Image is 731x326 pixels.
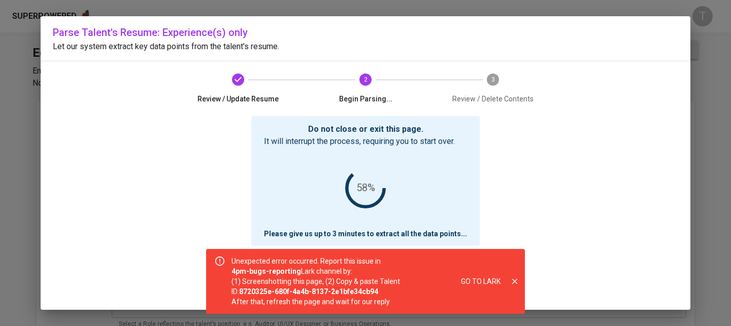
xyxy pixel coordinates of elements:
[491,76,494,83] text: 3
[509,275,521,287] button: close
[239,287,378,296] b: 8720325e-680f-4a4b-8137-2e1bfe34cb94
[264,229,467,239] p: Please give us up to 3 minutes to extract all the data points ...
[433,94,552,104] span: Review / Delete Contents
[264,123,467,135] p: Do not close or exit this page.
[231,267,301,275] b: 4pm-bugs-reporting
[356,179,375,196] div: 58%
[53,24,678,41] h6: Parse Talent's Resume: Experience(s) only
[306,94,425,104] span: Begin Parsing...
[231,256,400,307] p: Unexpected error occurred. Report this issue in Lark channel by: (1) Screenshotting this page, (2...
[461,275,501,288] span: Go to Lark
[264,135,467,148] p: It will interrupt the process, requiring you to start over.
[364,76,368,83] text: 2
[53,41,678,53] p: Let our system extract key data points from the talent's resume.
[179,94,298,104] span: Review / Update Resume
